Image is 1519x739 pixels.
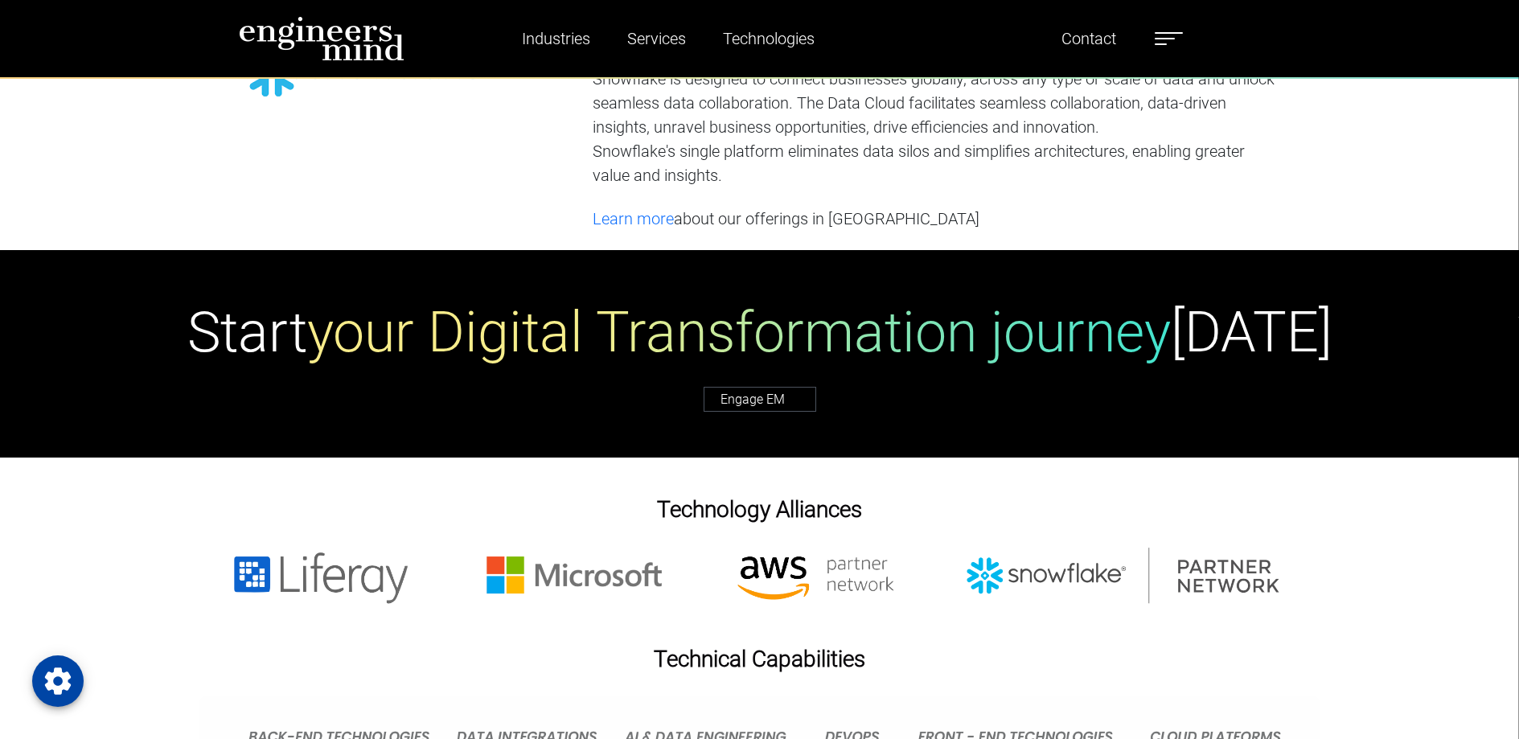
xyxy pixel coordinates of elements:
img: logo [239,16,404,61]
h1: Start [DATE] [187,298,1332,366]
p: Snowflake's single platform eliminates data silos and simplifies architectures, enabling greater ... [593,139,1281,187]
a: Technologies [716,20,821,57]
p: Snowflake is designed to connect businesses globally, across any type or scale of data and unlock... [593,67,1281,139]
img: logos [190,548,1329,606]
a: Contact [1055,20,1123,57]
a: Learn more [593,209,674,228]
p: about our offerings in [GEOGRAPHIC_DATA] [593,207,1281,231]
a: Industries [515,20,597,57]
span: your Digital Transformation journey [307,299,1171,365]
a: Services [621,20,692,57]
a: Engage EM [704,387,816,412]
